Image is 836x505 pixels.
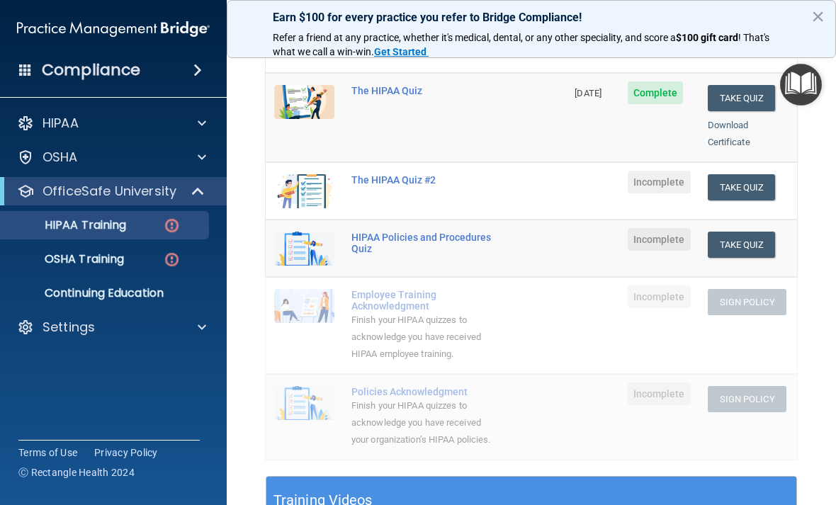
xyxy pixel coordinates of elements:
a: HIPAA [17,115,206,132]
button: Sign Policy [708,289,786,315]
div: Finish your HIPAA quizzes to acknowledge you have received your organization’s HIPAA policies. [351,397,495,448]
span: Incomplete [628,171,691,193]
button: Open Resource Center [780,64,822,106]
img: danger-circle.6113f641.png [163,217,181,234]
p: Settings [43,319,95,336]
p: OSHA Training [9,252,124,266]
div: The HIPAA Quiz [351,85,495,96]
button: Take Quiz [708,174,776,200]
strong: Get Started [374,46,427,57]
span: Incomplete [628,228,691,251]
div: Finish your HIPAA quizzes to acknowledge you have received HIPAA employee training. [351,312,495,363]
a: Privacy Policy [94,446,158,460]
a: OSHA [17,149,206,166]
img: PMB logo [17,15,210,43]
span: Incomplete [628,382,691,405]
span: Incomplete [628,285,691,308]
span: Complete [628,81,684,104]
img: danger-circle.6113f641.png [163,251,181,268]
button: Close [811,5,825,28]
p: OSHA [43,149,78,166]
span: Refer a friend at any practice, whether it's medical, dental, or any other speciality, and score a [273,32,676,43]
h4: Compliance [42,60,140,80]
a: Get Started [374,46,429,57]
span: Ⓒ Rectangle Health 2024 [18,465,135,480]
a: OfficeSafe University [17,183,205,200]
div: Employee Training Acknowledgment [351,289,495,312]
button: Sign Policy [708,386,786,412]
div: The HIPAA Quiz #2 [351,174,495,186]
span: [DATE] [575,88,601,98]
div: HIPAA Policies and Procedures Quiz [351,232,495,254]
p: OfficeSafe University [43,183,176,200]
button: Take Quiz [708,85,776,111]
p: HIPAA [43,115,79,132]
span: ! That's what we call a win-win. [273,32,772,57]
a: Terms of Use [18,446,77,460]
div: Policies Acknowledgment [351,386,495,397]
p: HIPAA Training [9,218,126,232]
a: Settings [17,319,206,336]
a: Download Certificate [708,120,750,147]
p: Continuing Education [9,286,203,300]
strong: $100 gift card [676,32,738,43]
p: Earn $100 for every practice you refer to Bridge Compliance! [273,11,790,24]
button: Take Quiz [708,232,776,258]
